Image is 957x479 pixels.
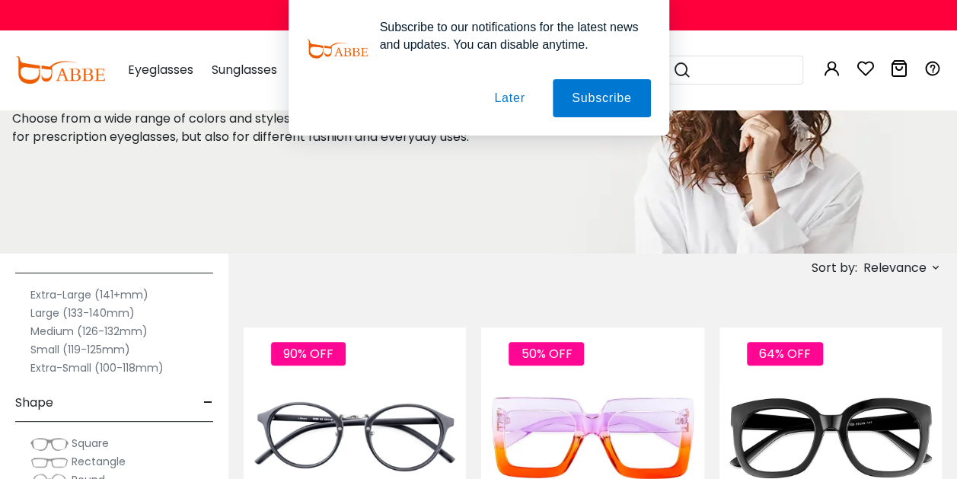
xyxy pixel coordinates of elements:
img: notification icon [307,18,368,79]
span: Shape [15,385,53,421]
span: Relevance [863,254,927,282]
span: 50% OFF [509,342,584,366]
button: Later [475,79,544,117]
label: Small (119-125mm) [30,340,130,359]
img: Rectangle.png [30,455,69,470]
label: Extra-Large (141+mm) [30,286,148,304]
span: Sort by: [812,259,857,276]
span: 64% OFF [747,342,823,366]
label: Medium (126-132mm) [30,322,148,340]
span: - [203,385,213,421]
span: Rectangle [72,454,126,469]
label: Large (133-140mm) [30,304,135,322]
img: Square.png [30,436,69,452]
label: Extra-Small (100-118mm) [30,359,164,377]
button: Subscribe [553,79,650,117]
span: Square [72,436,109,451]
span: 90% OFF [271,342,346,366]
div: Subscribe to our notifications for the latest news and updates. You can disable anytime. [368,18,651,53]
